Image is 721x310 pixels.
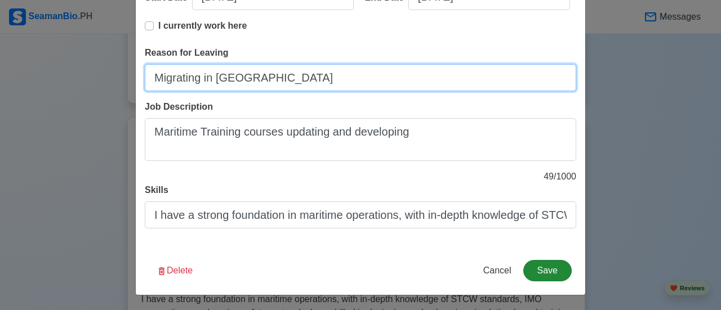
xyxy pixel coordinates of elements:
input: Write your skills here... [145,201,576,228]
button: Save [523,260,572,281]
p: I currently work here [158,19,247,33]
textarea: Maritime Training courses updating and developing [145,118,576,161]
input: Your reason for leaving... [145,64,576,91]
span: Cancel [483,266,511,275]
button: Delete [149,260,200,281]
span: Reason for Leaving [145,48,228,57]
p: 49 / 1000 [145,170,576,183]
label: Job Description [145,100,213,114]
span: Skills [145,185,168,195]
button: Cancel [476,260,519,281]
